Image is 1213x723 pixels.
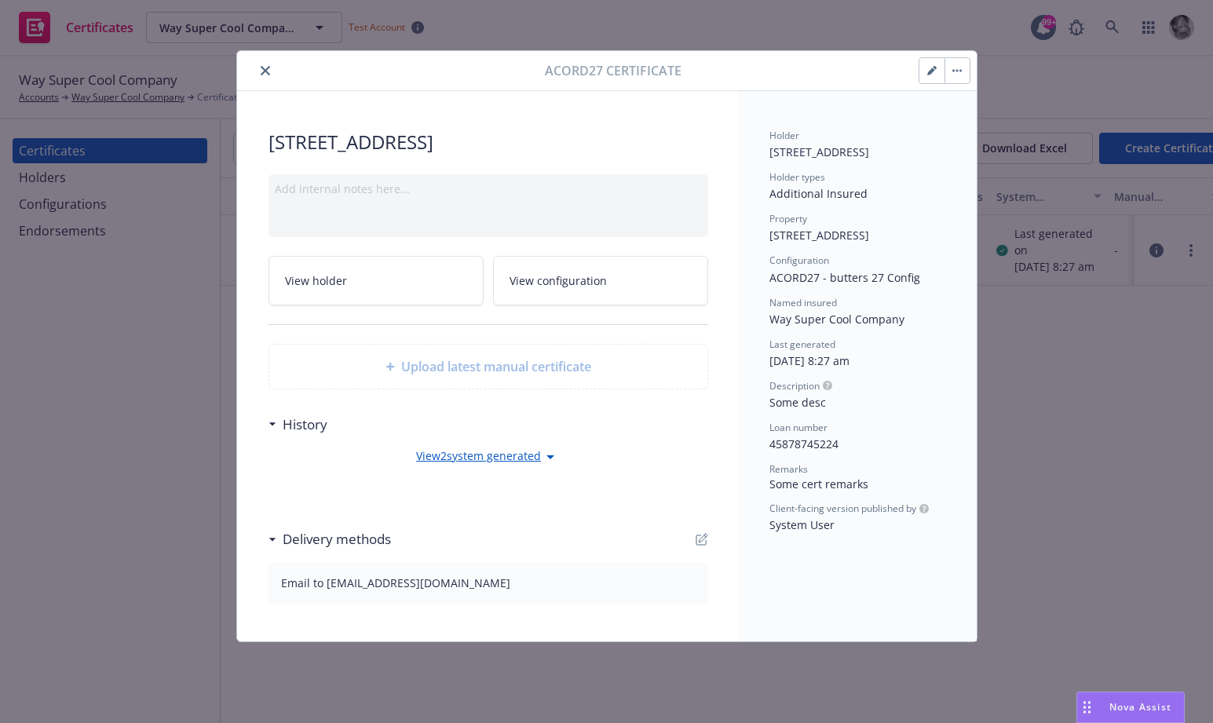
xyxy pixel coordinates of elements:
[769,254,829,267] span: Configuration
[1077,692,1097,722] div: Drag to move
[510,272,607,289] span: View configuration
[275,181,410,196] span: Add internal notes here...
[769,212,807,225] span: Property
[269,414,327,435] div: History
[269,129,708,155] span: [STREET_ADDRESS]
[256,61,275,80] button: close
[285,272,347,289] span: View holder
[493,256,708,305] a: View configuration
[283,529,391,550] h3: Delivery methods
[769,186,868,201] span: Additional Insured
[769,517,835,532] span: System User
[769,436,839,451] span: 45878745224
[1109,700,1171,714] span: Nova Assist
[769,379,820,393] span: Description
[281,575,510,591] div: Email to [EMAIL_ADDRESS][DOMAIN_NAME]
[769,129,799,142] span: Holder
[269,256,484,305] a: View holder
[416,447,560,466] div: View 2 system generated
[769,353,849,368] span: [DATE] 8:27 am
[769,170,825,184] span: Holder types
[769,502,916,515] span: Client-facing version published by
[769,338,835,351] span: Last generated
[769,144,869,159] span: [STREET_ADDRESS]
[769,296,837,309] span: Named insured
[769,476,945,492] div: Some cert remarks
[283,414,327,435] h3: History
[1076,692,1185,723] button: Nova Assist
[769,312,904,327] span: Way Super Cool Company
[769,228,869,243] span: [STREET_ADDRESS]
[769,462,808,476] span: Remarks
[769,395,826,410] span: Some desc
[769,421,828,434] span: Loan number
[269,529,391,550] div: Delivery methods
[545,61,681,80] span: Acord27 Certificate
[769,270,920,285] span: ACORD27 - butters 27 Config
